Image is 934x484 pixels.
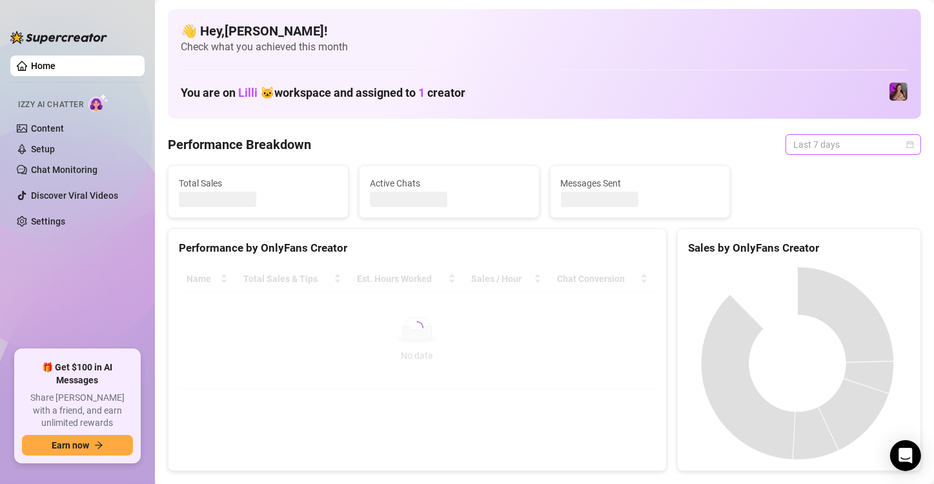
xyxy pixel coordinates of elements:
[561,176,720,190] span: Messages Sent
[181,40,908,54] span: Check what you achieved this month
[22,435,133,456] button: Earn nowarrow-right
[410,321,424,335] span: loading
[890,440,921,471] div: Open Intercom Messenger
[793,135,913,154] span: Last 7 days
[238,86,274,99] span: Lilli 🐱
[370,176,529,190] span: Active Chats
[688,239,910,257] div: Sales by OnlyFans Creator
[179,176,338,190] span: Total Sales
[94,441,103,450] span: arrow-right
[168,136,311,154] h4: Performance Breakdown
[181,22,908,40] h4: 👋 Hey, [PERSON_NAME] !
[22,361,133,387] span: 🎁 Get $100 in AI Messages
[179,239,656,257] div: Performance by OnlyFans Creator
[31,123,64,134] a: Content
[889,83,908,101] img: allison
[906,141,914,148] span: calendar
[418,86,425,99] span: 1
[22,392,133,430] span: Share [PERSON_NAME] with a friend, and earn unlimited rewards
[31,190,118,201] a: Discover Viral Videos
[88,94,108,112] img: AI Chatter
[31,165,97,175] a: Chat Monitoring
[31,61,56,71] a: Home
[18,99,83,111] span: Izzy AI Chatter
[10,31,107,44] img: logo-BBDzfeDw.svg
[31,216,65,227] a: Settings
[181,86,465,100] h1: You are on workspace and assigned to creator
[31,144,55,154] a: Setup
[52,440,89,450] span: Earn now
